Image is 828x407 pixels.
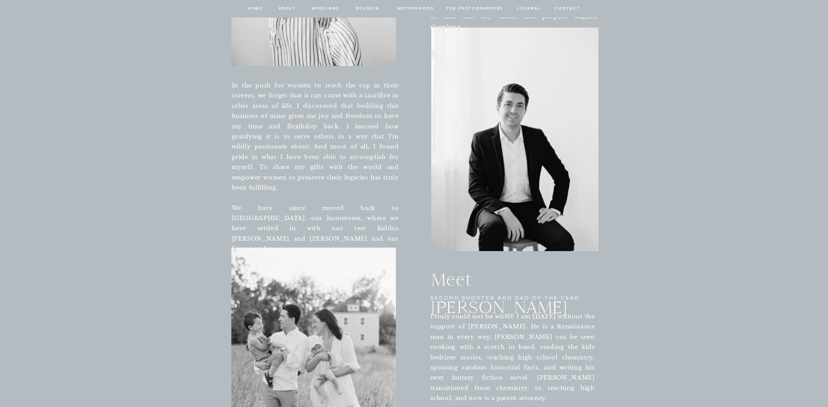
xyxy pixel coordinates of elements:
a: Weddings [311,5,340,13]
p: In the push for women to reach the top in their careers, we forget that it can come with a sacrif... [232,80,399,234]
a: journal [515,5,542,13]
a: about [278,5,296,13]
a: home [247,5,264,13]
a: contact [553,5,581,13]
a: for photographers [447,5,503,13]
a: BOUDOIR [355,5,380,13]
a: Motherhood [397,5,433,13]
h2: Meet [PERSON_NAME] [431,266,575,286]
h3: Second shooter and dad-of-the-year [430,293,587,301]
